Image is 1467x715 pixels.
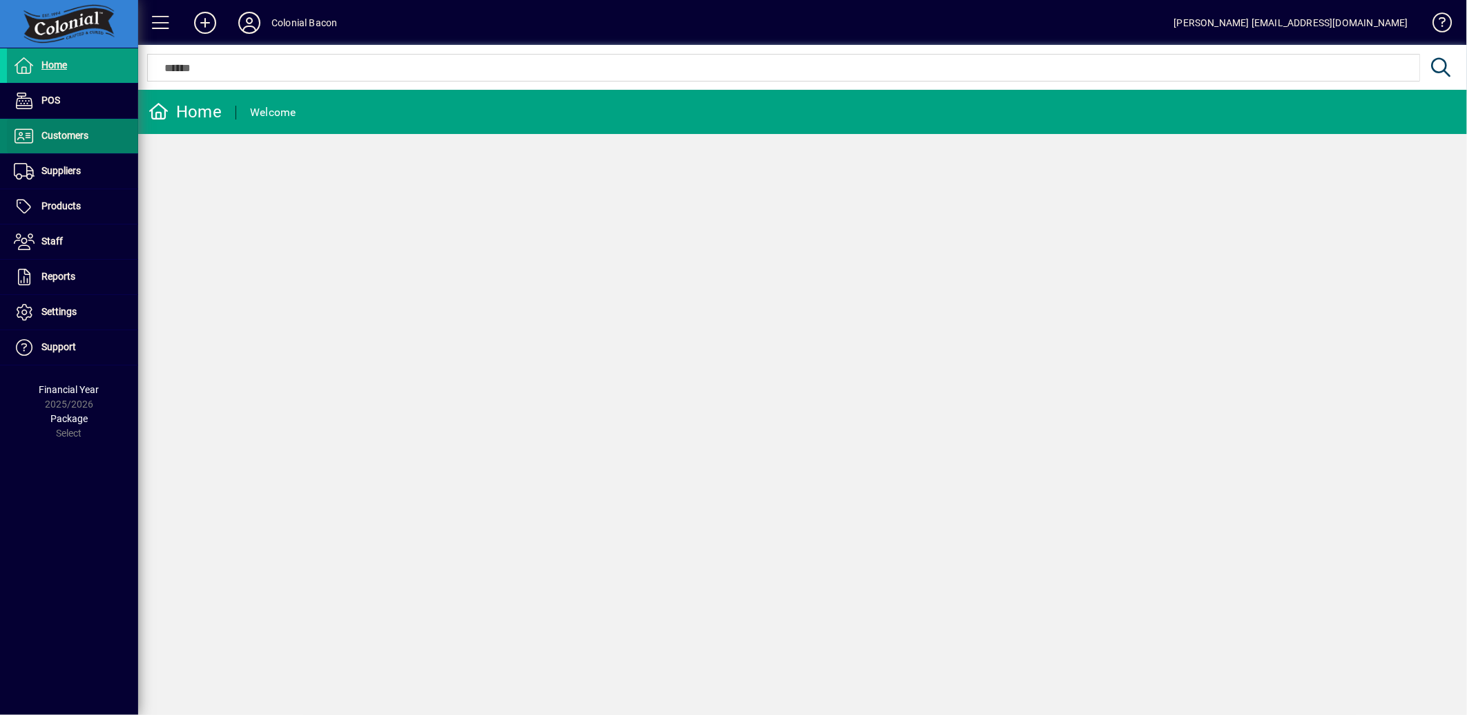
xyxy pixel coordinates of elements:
span: Settings [41,306,77,317]
div: Colonial Bacon [271,12,337,34]
div: Welcome [250,102,296,124]
a: POS [7,84,138,118]
a: Suppliers [7,154,138,189]
span: Package [50,413,88,424]
span: Suppliers [41,165,81,176]
button: Profile [227,10,271,35]
span: Reports [41,271,75,282]
span: Staff [41,236,63,247]
a: Support [7,330,138,365]
span: Customers [41,130,88,141]
a: Staff [7,225,138,259]
a: Settings [7,295,138,330]
div: [PERSON_NAME] [EMAIL_ADDRESS][DOMAIN_NAME] [1174,12,1408,34]
a: Products [7,189,138,224]
div: Home [148,101,222,123]
span: Support [41,341,76,352]
span: Home [41,59,67,70]
button: Add [183,10,227,35]
a: Reports [7,260,138,294]
span: Financial Year [39,384,99,395]
a: Knowledge Base [1422,3,1450,48]
span: POS [41,95,60,106]
span: Products [41,200,81,211]
a: Customers [7,119,138,153]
